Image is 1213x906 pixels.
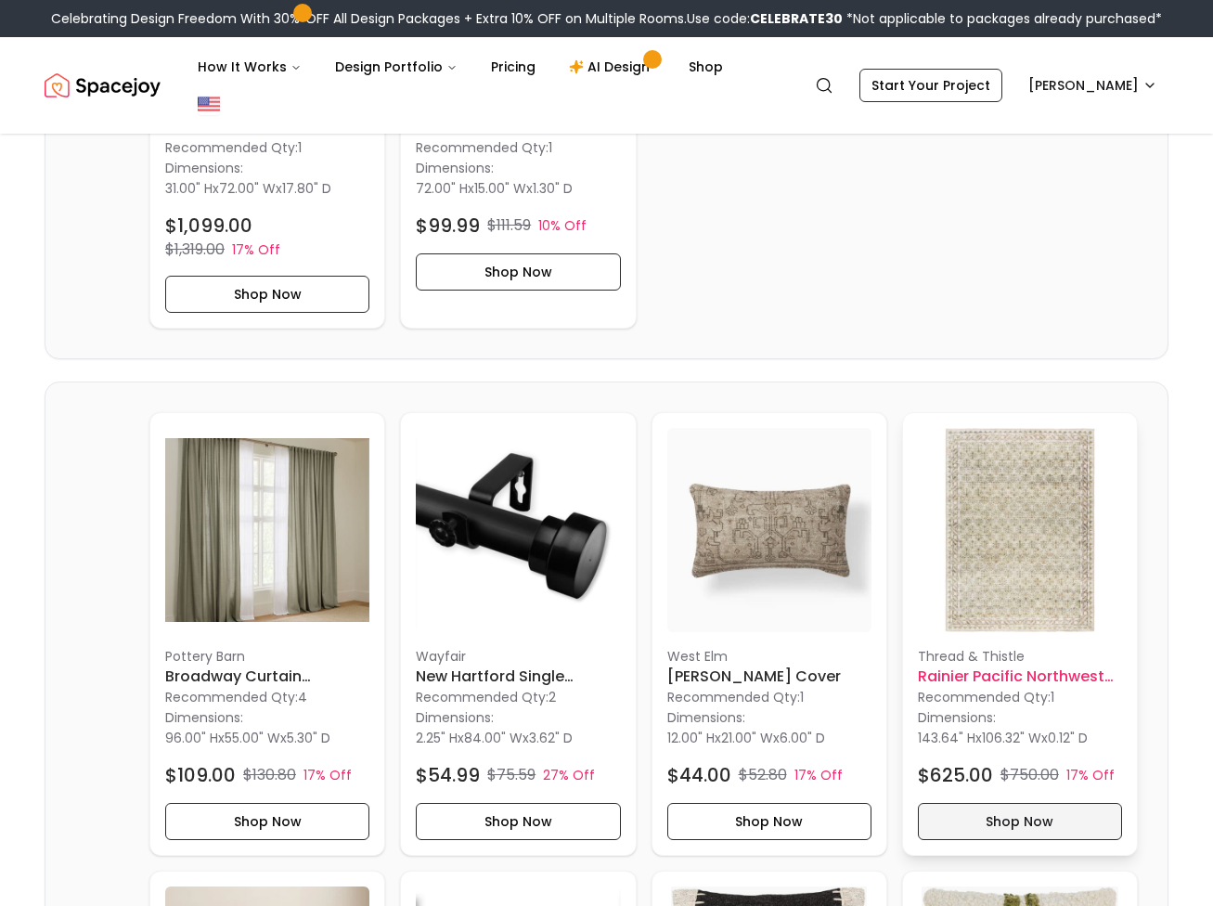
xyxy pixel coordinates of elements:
b: CELEBRATE30 [750,9,843,28]
p: $750.00 [1000,764,1059,786]
nav: Main [183,48,738,85]
button: How It Works [183,48,316,85]
p: $130.80 [243,764,296,786]
span: 55.00" W [225,729,280,747]
span: 17.80" D [282,179,331,198]
button: Shop Now [165,276,369,313]
div: Celebrating Design Freedom With 30% OFF All Design Packages + Extra 10% OFF on Multiple Rooms. [51,9,1162,28]
h6: Broadway Curtain EUCALYPTUS [165,666,369,688]
button: Shop Now [165,803,369,840]
h4: $625.00 [918,762,993,788]
p: Recommended Qty: 1 [416,138,620,157]
span: 1.30" D [533,179,573,198]
p: Recommended Qty: 1 [165,138,369,157]
span: 72.00" W [219,179,276,198]
p: Recommended Qty: 4 [165,688,369,706]
span: 96.00" H [165,729,218,747]
a: AI Design [554,48,670,85]
a: Pricing [476,48,550,85]
p: Wayfair [416,647,620,666]
a: Shop [674,48,738,85]
a: Kiri Pillow Cover imageWest Elm[PERSON_NAME] CoverRecommended Qty:1Dimensions:12.00" Hx21.00" Wx6... [652,412,887,856]
span: 5.30" D [287,729,330,747]
p: x x [667,729,825,747]
a: Spacejoy [45,67,161,104]
h6: Rainier Pacific Northwest Regal Machine Woven Rug 8'10" x 12' [918,666,1122,688]
span: 2.25" H [416,729,458,747]
span: 0.12" D [1048,729,1088,747]
button: Design Portfolio [320,48,472,85]
p: Dimensions: [918,706,996,729]
p: 10% Off [538,216,587,235]
h4: $54.99 [416,762,480,788]
button: [PERSON_NAME] [1017,69,1168,102]
p: Recommended Qty: 2 [416,688,620,706]
p: 27% Off [543,766,595,784]
p: $75.59 [487,764,536,786]
p: x x [165,729,330,747]
p: $52.80 [739,764,787,786]
p: x x [165,179,331,198]
p: Thread & Thistle [918,647,1122,666]
p: 17% Off [232,240,280,259]
div: Rainier Pacific Northwest Regal Machine Woven Rug 8'10" x 12' [902,412,1138,856]
p: x x [416,729,573,747]
span: *Not applicable to packages already purchased* [843,9,1162,28]
span: 72.00" H [416,179,468,198]
a: Broadway Curtain EUCALYPTUS imagePottery BarnBroadway Curtain EUCALYPTUSRecommended Qty:4Dimensio... [149,412,385,856]
button: Shop Now [667,803,871,840]
p: 17% Off [303,766,352,784]
img: New Hartford Single Curtain Rod 48''-84'' image [416,428,620,632]
span: 31.00" H [165,179,213,198]
p: Recommended Qty: 1 [667,688,871,706]
h6: [PERSON_NAME] Cover [667,666,871,688]
p: Dimensions: [165,706,243,729]
h4: $109.00 [165,762,236,788]
img: Spacejoy Logo [45,67,161,104]
img: United States [198,93,220,115]
div: New Hartford Single Curtain Rod 48''-84'' [400,412,636,856]
span: 106.32" W [982,729,1041,747]
p: $1,319.00 [165,239,225,261]
a: Start Your Project [859,69,1002,102]
span: 6.00" D [780,729,825,747]
span: 15.00" W [474,179,526,198]
p: x x [918,729,1088,747]
span: 12.00" H [667,729,715,747]
h4: $44.00 [667,762,731,788]
button: Shop Now [416,803,620,840]
p: Dimensions: [416,706,494,729]
span: 21.00" W [721,729,773,747]
img: Kiri Pillow Cover image [667,428,871,632]
img: Rainier Pacific Northwest Regal Machine Woven Rug 8'10" x 12' image [918,428,1122,632]
a: Rainier Pacific Northwest Regal Machine Woven Rug 8'10" x 12' imageThread & ThistleRainier Pacifi... [902,412,1138,856]
a: New Hartford Single Curtain Rod 48''-84'' imageWayfairNew Hartford Single Curtain Rod 48''-84''Re... [400,412,636,856]
div: Broadway Curtain EUCALYPTUS [149,412,385,856]
nav: Global [45,37,1168,134]
button: Shop Now [416,253,620,291]
h6: New Hartford Single Curtain Rod 48''-84'' [416,666,620,688]
div: Kiri Pillow Cover [652,412,887,856]
p: West Elm [667,647,871,666]
h4: $99.99 [416,213,480,239]
span: 143.64" H [918,729,975,747]
span: 3.62" D [529,729,573,747]
span: 84.00" W [464,729,523,747]
p: Dimensions: [165,157,243,179]
h4: $1,099.00 [165,213,252,239]
button: Shop Now [918,803,1122,840]
p: $111.59 [487,214,531,237]
p: 17% Off [1066,766,1115,784]
p: x x [416,179,573,198]
p: Dimensions: [416,157,494,179]
p: Dimensions: [667,706,745,729]
p: Recommended Qty: 1 [918,688,1122,706]
span: Use code: [687,9,843,28]
img: Broadway Curtain EUCALYPTUS image [165,428,369,632]
p: 17% Off [794,766,843,784]
p: Pottery Barn [165,647,369,666]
